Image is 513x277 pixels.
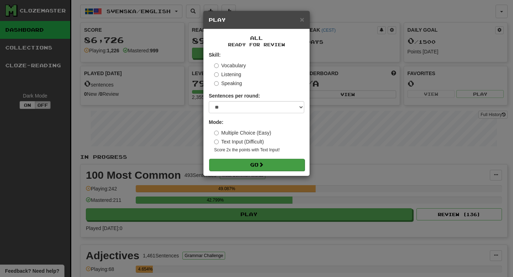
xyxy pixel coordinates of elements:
[209,42,304,48] small: Ready for Review
[209,119,223,125] strong: Mode:
[214,71,241,78] label: Listening
[214,131,219,135] input: Multiple Choice (Easy)
[209,52,221,58] strong: Skill:
[214,140,219,144] input: Text Input (Difficult)
[214,62,246,69] label: Vocabulary
[214,129,271,136] label: Multiple Choice (Easy)
[300,16,304,23] button: Close
[214,138,264,145] label: Text Input (Difficult)
[250,35,263,41] span: All
[214,72,219,77] input: Listening
[214,80,242,87] label: Speaking
[209,92,260,99] label: Sentences per round:
[209,159,305,171] button: Go
[214,63,219,68] input: Vocabulary
[214,147,304,153] small: Score 2x the points with Text Input !
[214,81,219,86] input: Speaking
[300,15,304,23] span: ×
[209,16,304,23] h5: Play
